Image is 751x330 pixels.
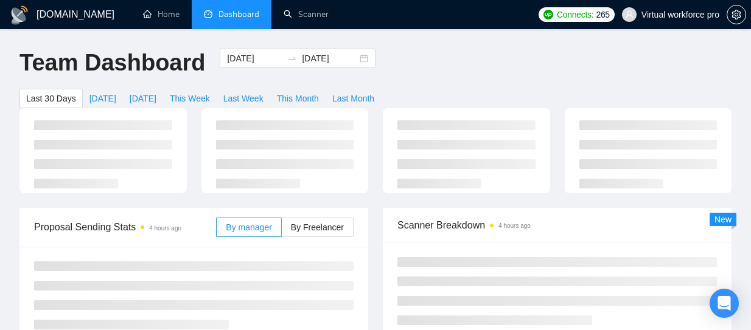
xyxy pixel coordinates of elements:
time: 4 hours ago [149,225,181,232]
span: user [625,10,634,19]
img: logo [10,5,29,25]
a: searchScanner [284,9,329,19]
span: Proposal Sending Stats [34,219,216,235]
span: 265 [596,8,609,21]
button: Last Month [326,89,381,108]
span: Connects: [557,8,593,21]
h1: Team Dashboard [19,49,205,77]
input: Start date [227,52,282,65]
button: [DATE] [123,89,163,108]
span: Last Week [223,92,264,105]
span: [DATE] [130,92,156,105]
input: End date [302,52,357,65]
span: to [287,53,297,63]
span: Last 30 Days [26,92,76,105]
span: Dashboard [218,9,259,19]
span: By Freelancer [291,222,344,232]
button: This Month [270,89,326,108]
button: This Week [163,89,217,108]
span: This Month [277,92,319,105]
span: Scanner Breakdown [397,218,717,233]
span: This Week [170,92,210,105]
button: setting [727,5,746,24]
img: upwork-logo.png [543,10,553,19]
a: homeHome [143,9,180,19]
span: New [714,215,732,224]
span: By manager [226,222,271,232]
span: dashboard [204,10,212,18]
button: [DATE] [83,89,123,108]
span: Last Month [332,92,374,105]
time: 4 hours ago [498,222,531,229]
div: Open Intercom Messenger [710,289,739,318]
span: setting [727,10,746,19]
span: swap-right [287,53,297,63]
button: Last 30 Days [19,89,83,108]
button: Last Week [217,89,270,108]
span: [DATE] [89,92,116,105]
a: setting [727,10,746,19]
